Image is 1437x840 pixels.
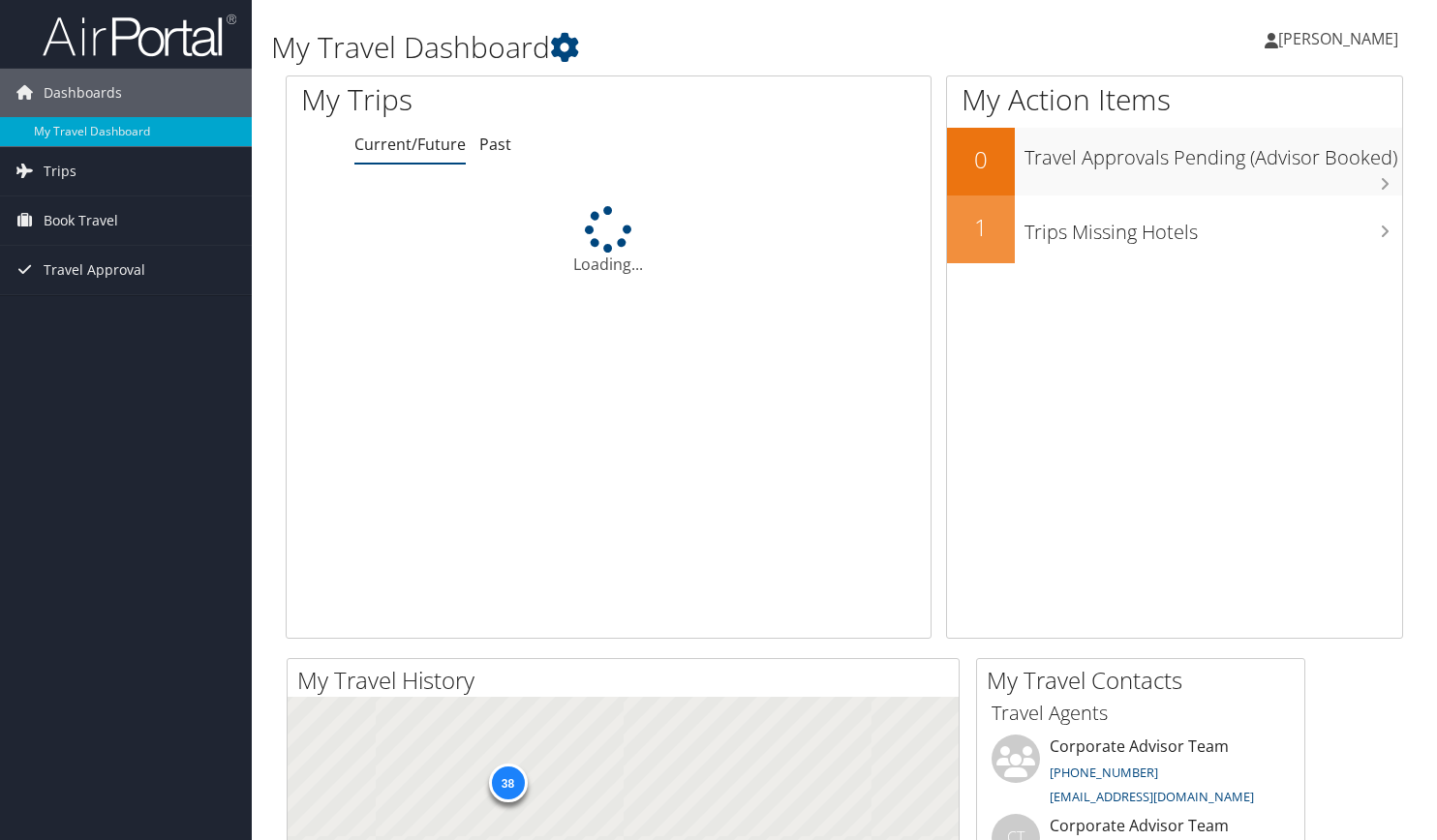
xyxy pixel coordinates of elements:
span: Book Travel [44,196,118,245]
h2: My Travel History [297,664,959,697]
span: Dashboards [44,69,122,117]
a: Past [479,134,511,155]
div: Loading... [287,206,931,276]
h2: 0 [947,143,1015,176]
a: [PHONE_NUMBER] [1050,764,1158,781]
div: 38 [488,764,527,802]
h1: My Action Items [947,79,1402,120]
h2: My Travel Contacts [987,664,1304,697]
h2: 1 [947,211,1015,244]
a: 1Trips Missing Hotels [947,195,1402,263]
a: [PERSON_NAME] [1265,10,1418,68]
a: [EMAIL_ADDRESS][DOMAIN_NAME] [1050,788,1254,805]
img: airportal-logo.png [43,13,236,58]
li: Corporate Advisor Team [982,735,1299,814]
h1: My Travel Dashboard [271,27,1035,68]
a: Current/Future [354,134,466,155]
a: 0Travel Approvals Pending (Advisor Booked) [947,128,1402,195]
h3: Travel Agents [992,700,1290,727]
span: Travel Approval [44,246,145,294]
h1: My Trips [301,79,648,120]
span: [PERSON_NAME] [1278,28,1398,49]
h3: Trips Missing Hotels [1024,209,1402,246]
span: Trips [44,147,76,195]
h3: Travel Approvals Pending (Advisor Booked) [1024,135,1402,171]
